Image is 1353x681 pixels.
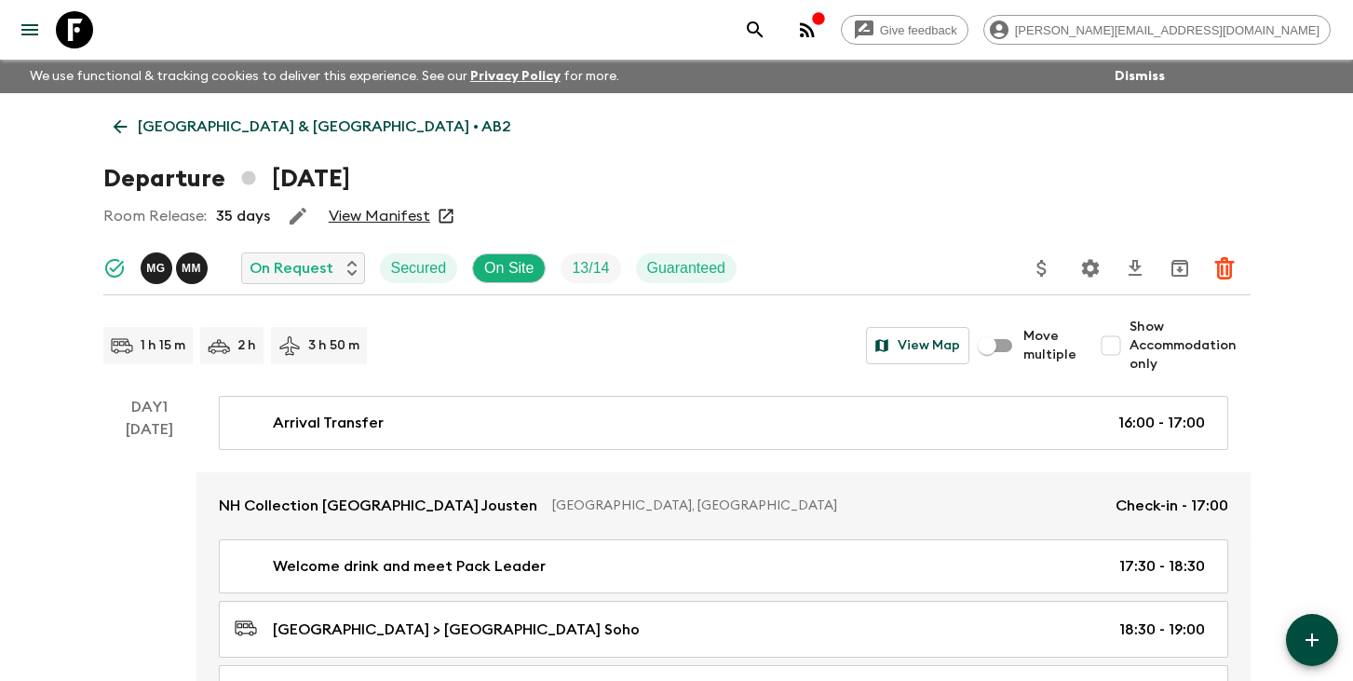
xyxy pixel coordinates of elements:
[273,555,546,578] p: Welcome drink and meet Pack Leader
[103,160,350,197] h1: Departure [DATE]
[572,257,609,279] p: 13 / 14
[647,257,726,279] p: Guaranteed
[552,497,1101,515] p: [GEOGRAPHIC_DATA], [GEOGRAPHIC_DATA]
[1072,250,1109,287] button: Settings
[1130,318,1251,374] span: Show Accommodation only
[141,258,211,273] span: Marcella Granatiere, Matias Molina
[1119,619,1205,641] p: 18:30 - 19:00
[470,70,561,83] a: Privacy Policy
[250,257,333,279] p: On Request
[103,396,196,418] p: Day 1
[1110,63,1170,89] button: Dismiss
[138,116,511,138] p: [GEOGRAPHIC_DATA] & [GEOGRAPHIC_DATA] • AB2
[1116,250,1154,287] button: Download CSV
[237,336,256,355] p: 2 h
[1005,23,1330,37] span: [PERSON_NAME][EMAIL_ADDRESS][DOMAIN_NAME]
[308,336,359,355] p: 3 h 50 m
[841,15,968,45] a: Give feedback
[219,539,1228,593] a: Welcome drink and meet Pack Leader17:30 - 18:30
[1161,250,1198,287] button: Archive (Completed, Cancelled or Unsynced Departures only)
[1118,412,1205,434] p: 16:00 - 17:00
[103,257,126,279] svg: Synced Successfully
[484,257,534,279] p: On Site
[103,205,207,227] p: Room Release:
[219,601,1228,658] a: [GEOGRAPHIC_DATA] > [GEOGRAPHIC_DATA] Soho18:30 - 19:00
[103,108,521,145] a: [GEOGRAPHIC_DATA] & [GEOGRAPHIC_DATA] • AB2
[391,257,447,279] p: Secured
[1023,250,1061,287] button: Update Price, Early Bird Discount and Costs
[11,11,48,48] button: menu
[866,327,969,364] button: View Map
[141,252,211,284] button: MGMM
[216,205,270,227] p: 35 days
[329,207,430,225] a: View Manifest
[472,253,546,283] div: On Site
[196,472,1251,539] a: NH Collection [GEOGRAPHIC_DATA] Jousten[GEOGRAPHIC_DATA], [GEOGRAPHIC_DATA]Check-in - 17:00
[219,396,1228,450] a: Arrival Transfer16:00 - 17:00
[983,15,1331,45] div: [PERSON_NAME][EMAIL_ADDRESS][DOMAIN_NAME]
[1116,495,1228,517] p: Check-in - 17:00
[273,412,384,434] p: Arrival Transfer
[561,253,620,283] div: Trip Fill
[1023,327,1077,364] span: Move multiple
[870,23,967,37] span: Give feedback
[141,336,185,355] p: 1 h 15 m
[182,261,201,276] p: M M
[273,619,640,641] p: [GEOGRAPHIC_DATA] > [GEOGRAPHIC_DATA] Soho
[737,11,774,48] button: search adventures
[146,261,166,276] p: M G
[22,60,627,93] p: We use functional & tracking cookies to deliver this experience. See our for more.
[380,253,458,283] div: Secured
[219,495,537,517] p: NH Collection [GEOGRAPHIC_DATA] Jousten
[1206,250,1243,287] button: Delete
[1119,555,1205,578] p: 17:30 - 18:30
